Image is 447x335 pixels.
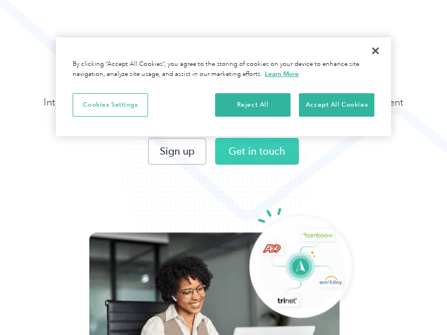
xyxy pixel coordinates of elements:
p: Integrate your HR platform with Everlance to automate population management [44,95,403,109]
div: Privacy [56,37,391,136]
button: Reject All [215,93,291,117]
h1: HR Integrations [44,63,403,85]
button: Close [363,39,388,63]
a: Sign up [148,138,206,165]
a: Get in touch [215,138,299,165]
button: Accept All Cookies [299,93,374,117]
button: Cookies Settings [73,93,148,117]
div: Cookie banner [56,37,391,136]
div: By clicking “Accept All Cookies”, you agree to the storing of cookies on your device to enhance s... [73,60,374,79]
a: More information about your privacy, opens in a new tab [265,70,299,78]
